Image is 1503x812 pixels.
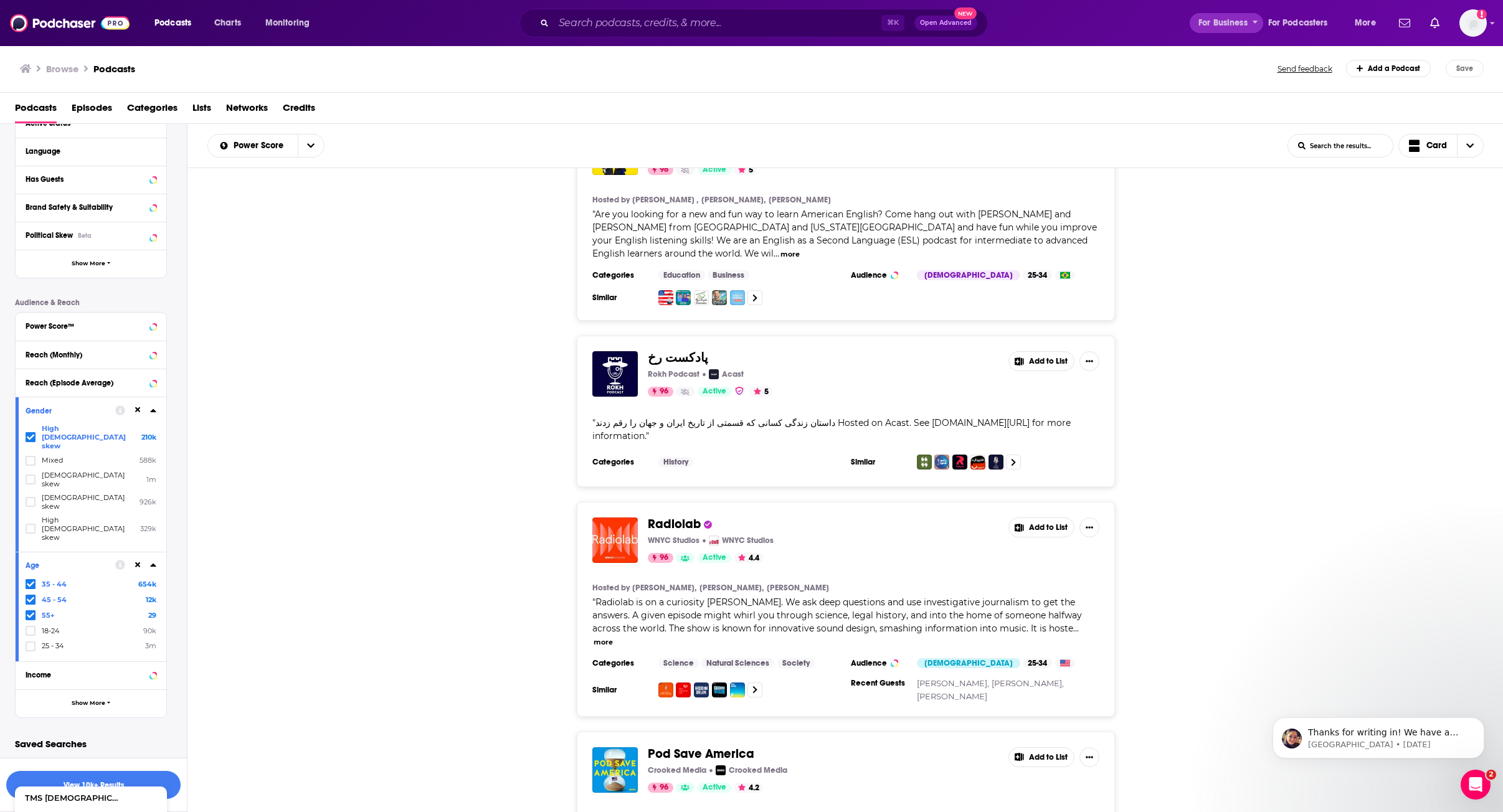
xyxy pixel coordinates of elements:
div: 25-34 [1023,658,1052,668]
img: Wait Wait... Don't Tell Me! [658,682,673,697]
button: Show More Button [1079,747,1099,767]
span: 588k [140,456,156,465]
span: " [592,597,1082,634]
button: Reach (Monthly) [26,346,156,362]
div: Reach (Monthly) [26,351,146,359]
img: Real English Conversations Podcast – English for Global Professionals | Speak Clearly & Confident... [694,290,709,305]
span: For Business [1198,14,1248,32]
h4: Hosted by [592,195,630,205]
span: For Podcasters [1268,14,1328,32]
a: The Daily [730,682,745,697]
button: open menu [1260,13,1346,33]
div: Brand Safety & Suitability [26,203,146,212]
button: Save [1446,60,1484,77]
button: Political SkewBeta [26,227,156,243]
span: 25 - 34 [42,641,64,650]
a: 96 [648,783,673,793]
span: High [DEMOGRAPHIC_DATA] skew [42,424,135,450]
span: " " [592,417,1071,441]
div: Beta [78,232,92,240]
span: Pod Save America [648,746,754,762]
span: Lists [192,98,211,123]
span: 926k [140,498,156,506]
a: Episodes [72,98,112,123]
div: Age [26,561,107,570]
span: Are you looking for a new and fun way to learn American English? Come hang out with [PERSON_NAME]... [592,209,1097,259]
img: Pod Save America [592,747,638,793]
a: AcastAcast [709,369,744,379]
span: Radiolab [648,516,701,532]
button: Brand Safety & Suitability [26,199,156,215]
a: [PERSON_NAME], [917,678,989,688]
span: Show More [72,700,105,707]
span: " [592,209,1097,259]
button: open menu [298,135,324,157]
button: 5 [750,387,772,397]
div: Reach (Episode Average) [26,379,146,387]
button: Show profile menu [1459,9,1487,37]
a: Podcasts [93,63,135,75]
span: Card [1426,141,1447,150]
span: Mixed [42,456,63,465]
img: پادکست راوکده [989,455,1003,470]
span: Active [703,552,726,564]
a: 96 [648,553,673,563]
span: پادکست رخ [648,350,708,366]
a: [PERSON_NAME] [917,691,987,701]
img: پادکست رادیو ماجرا [934,455,949,470]
a: Crooked MediaCrooked Media [716,765,787,775]
span: Show More [72,260,105,267]
a: Society [777,658,815,668]
a: Show notifications dropdown [1394,12,1415,34]
button: Power Score™ [26,318,156,333]
button: Open AdvancedNew [914,16,977,31]
span: 18-24 [42,626,59,635]
button: 5 [734,165,757,175]
button: Age [26,557,115,573]
a: [PERSON_NAME], [632,583,696,593]
a: Daily Easy English Expression Podcast [658,290,673,305]
a: پادکست رخ [648,351,708,365]
p: Audience & Reach [15,298,167,307]
input: Search podcasts, credits, & more... [554,13,881,33]
a: [PERSON_NAME], [701,195,766,205]
span: Credits [283,98,315,123]
h3: Audience [851,270,907,280]
h2: Choose List sort [207,134,325,158]
a: Active [698,783,731,793]
div: Gender [26,407,107,415]
iframe: Intercom live chat [1461,770,1491,800]
span: 29 [148,611,156,620]
img: Podchaser - Follow, Share and Rate Podcasts [10,11,130,35]
h4: Hosted by [592,583,630,593]
div: Power Score™ [26,322,146,331]
button: Reach (Episode Average) [26,374,156,390]
a: WNYC StudiosWNYC Studios [709,536,774,545]
h3: Audience [851,658,907,668]
a: [PERSON_NAME] [769,195,831,205]
a: [PERSON_NAME], [992,678,1064,688]
h3: Similar [592,293,648,303]
span: داستان زندگی کسانی که قسمتی از تاریخ ایران و جهان را رقم زدند Hosted on Acast. See [DOMAIN_NAME][... [592,417,1071,441]
button: open menu [1346,13,1392,33]
img: This American Life [676,682,691,697]
span: TMS [DEMOGRAPHIC_DATA]-Skew [25,795,126,803]
span: ⌘ K [881,15,904,31]
span: Logged in as rowan.sullivan [1459,9,1487,37]
button: Language [26,143,156,159]
a: Natural Sciences [701,658,774,668]
p: WNYC Studios [648,536,699,545]
h3: Categories [592,270,648,280]
a: [PERSON_NAME] , [632,195,698,205]
svg: Add a profile image [1477,9,1487,19]
div: Has Guests [26,175,146,184]
button: Gender [26,402,115,418]
div: Income [26,671,146,679]
button: more [594,637,613,648]
a: طنزپردازی | tanzpardazi [970,455,985,470]
img: Hidden Brain [694,682,709,697]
